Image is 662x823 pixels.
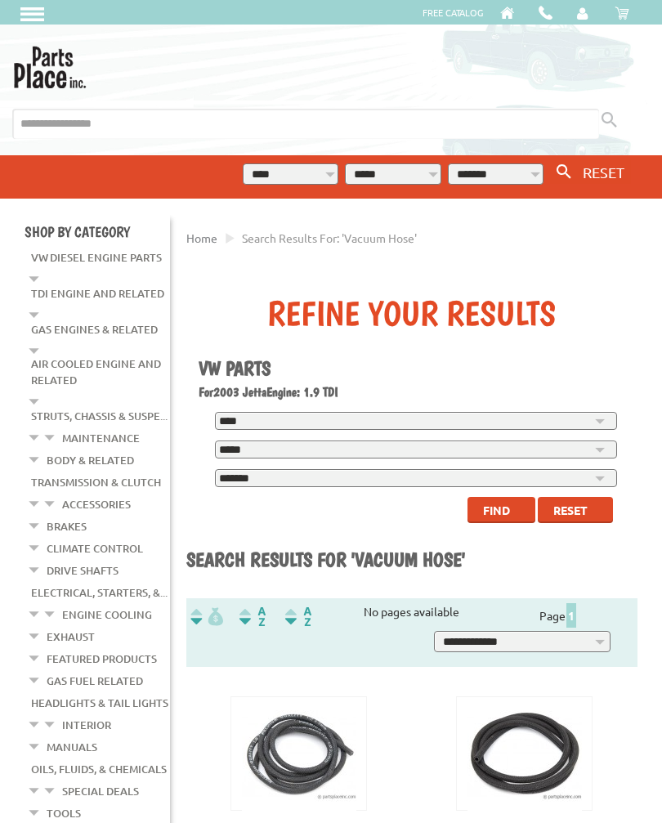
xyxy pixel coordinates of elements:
div: Page [485,603,632,628]
a: Special Deals [62,781,139,802]
img: Parts Place Inc! [12,41,87,88]
button: Search By VW... [550,160,578,184]
button: Reset [538,497,613,523]
a: TDI Engine and Related [31,283,164,304]
h2: 2003 Jetta [199,384,626,400]
h1: Search results for 'Vacuum hose' [186,548,638,574]
span: Search results for: 'Vacuum hose' [242,230,417,245]
a: Drive Shafts [47,560,119,581]
a: Home [186,230,217,245]
a: VW Diesel Engine Parts [31,247,162,268]
span: 1 [566,603,576,628]
a: Transmission & Clutch [31,472,161,493]
a: Climate Control [47,538,143,559]
img: filterpricelow.svg [190,607,223,626]
a: Body & Related [47,450,134,471]
a: Gas Fuel Related [47,670,143,691]
span: Reset [553,503,588,517]
a: Maintenance [62,427,140,449]
a: Headlights & Tail Lights [31,692,168,713]
a: Engine Cooling [62,604,152,625]
a: Manuals [47,736,97,758]
a: Brakes [47,516,87,537]
span: Find [483,503,510,517]
h4: Shop By Category [25,223,170,240]
a: Air Cooled Engine and Related [31,353,161,391]
a: Struts, Chassis & Suspe... [31,405,168,427]
a: Gas Engines & Related [31,319,158,340]
a: Featured Products [47,648,157,669]
img: Sort by Sales Rank [282,607,315,626]
span: For [199,384,213,400]
a: Interior [62,714,111,736]
a: Exhaust [47,626,95,647]
span: Engine: 1.9 TDI [266,384,338,400]
div: No pages available [338,603,485,620]
a: Electrical, Starters, &... [31,582,168,603]
a: Oils, Fluids, & Chemicals [31,758,167,780]
button: Find [467,497,535,523]
div: Refine Your Results [199,293,626,333]
span: RESET [583,163,624,181]
button: RESET [576,160,631,184]
h1: VW Parts [199,356,626,380]
img: Sort by Headline [236,607,269,626]
a: Accessories [62,494,131,515]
